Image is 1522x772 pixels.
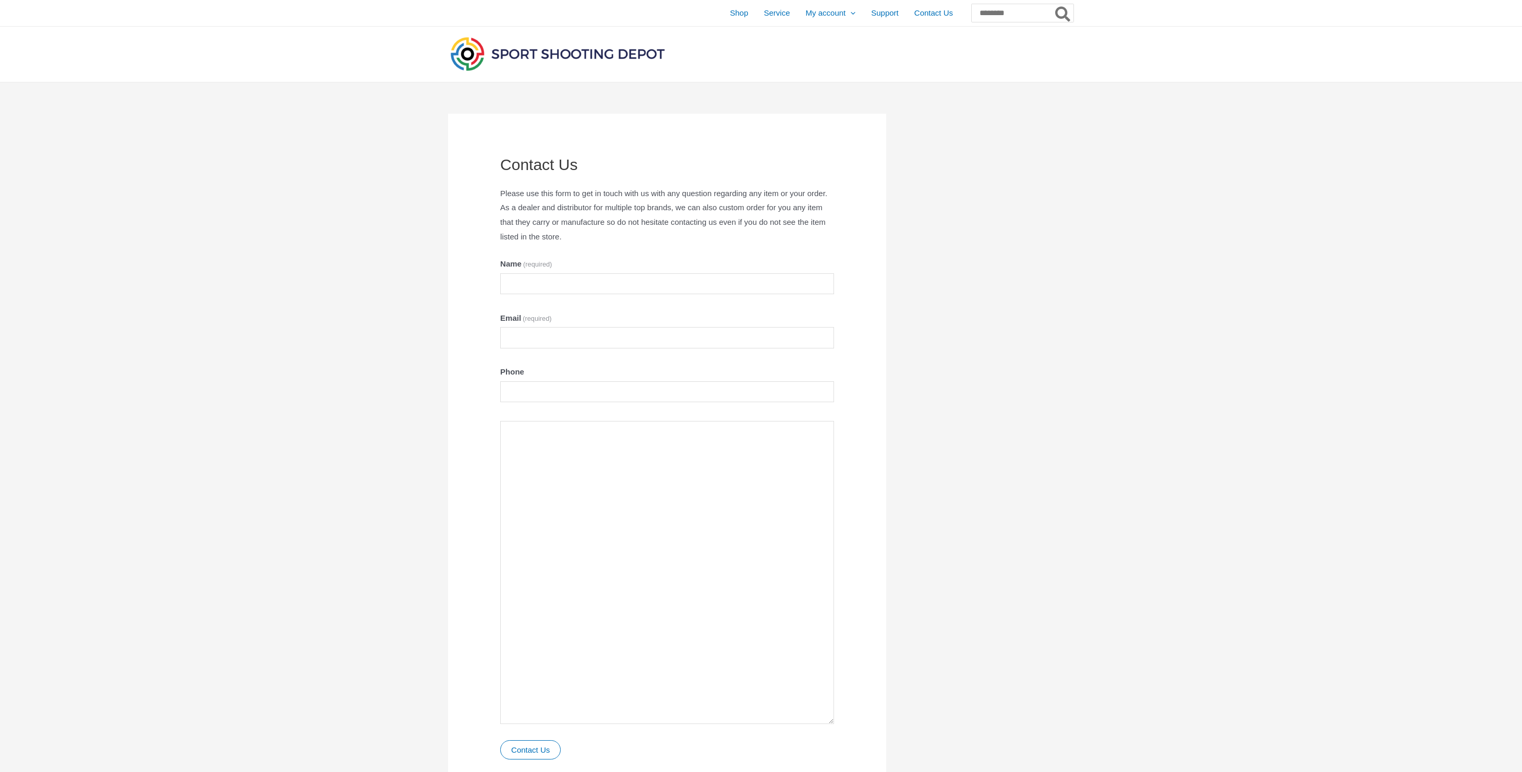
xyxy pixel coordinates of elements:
label: Email [500,311,834,325]
h1: Contact Us [500,155,834,174]
label: Name [500,257,834,271]
button: Contact Us [500,740,561,759]
img: Sport Shooting Depot [448,34,667,73]
span: (required) [523,260,552,268]
label: Phone [500,365,834,379]
p: Please use this form to get in touch with us with any question regarding any item or your order. ... [500,186,834,244]
button: Search [1053,4,1073,22]
form: Contact Us [500,257,834,759]
span: (required) [523,315,551,322]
